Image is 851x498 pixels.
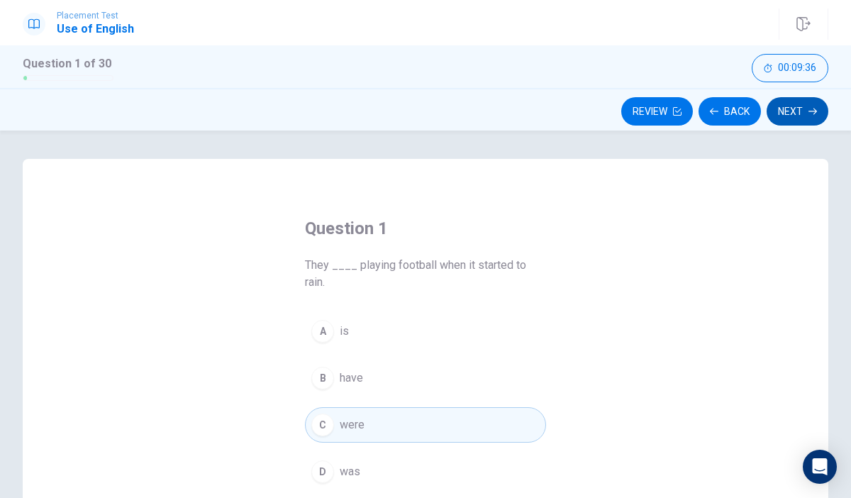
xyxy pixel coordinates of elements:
[305,407,546,443] button: Cwere
[57,21,134,38] h1: Use of English
[340,323,349,340] span: is
[305,314,546,349] button: Ais
[340,370,363,387] span: have
[340,463,360,480] span: was
[305,360,546,396] button: Bhave
[778,62,816,74] span: 00:09:36
[305,454,546,489] button: Dwas
[699,97,761,126] button: Back
[305,217,546,240] h4: Question 1
[57,11,134,21] span: Placement Test
[340,416,365,433] span: were
[621,97,693,126] button: Review
[311,414,334,436] div: C
[767,97,828,126] button: Next
[311,367,334,389] div: B
[23,55,113,72] h1: Question 1 of 30
[803,450,837,484] div: Open Intercom Messenger
[311,320,334,343] div: A
[311,460,334,483] div: D
[752,54,828,82] button: 00:09:36
[305,257,546,291] span: They ____ playing football when it started to rain.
